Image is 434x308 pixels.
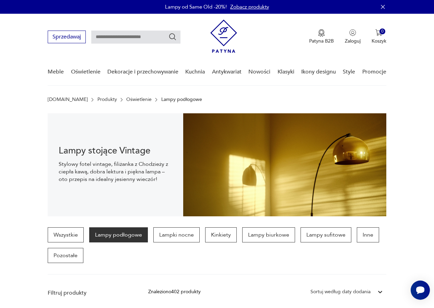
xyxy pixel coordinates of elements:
[309,38,334,44] p: Patyna B2B
[48,59,64,85] a: Meble
[411,281,430,300] iframe: Smartsupp widget button
[345,38,361,44] p: Zaloguj
[301,227,351,242] a: Lampy sufitowe
[379,28,385,34] div: 0
[242,227,295,242] a: Lampy biurkowe
[185,59,205,85] a: Kuchnia
[59,160,172,183] p: Stylowy fotel vintage, filiżanka z Chodzieży z ciepła kawą, dobra lektura i piękna lampa – oto pr...
[357,227,379,242] a: Inne
[375,29,382,36] img: Ikona koszyka
[97,97,117,102] a: Produkty
[165,3,227,10] p: Lampy od Same Old -20%!
[230,3,269,10] a: Zobacz produkty
[48,227,84,242] a: Wszystkie
[48,248,83,263] a: Pozostałe
[318,29,325,37] img: Ikona medalu
[89,227,148,242] a: Lampy podłogowe
[349,29,356,36] img: Ikonka użytkownika
[210,20,237,53] img: Patyna - sklep z meblami i dekoracjami vintage
[107,59,178,85] a: Dekoracje i przechowywanie
[148,288,201,296] div: Znaleziono 402 produkty
[372,38,386,44] p: Koszyk
[248,59,270,85] a: Nowości
[309,29,334,44] button: Patyna B2B
[48,97,88,102] a: [DOMAIN_NAME]
[205,227,237,242] a: Kinkiety
[372,29,386,44] button: 0Koszyk
[168,33,177,41] button: Szukaj
[309,29,334,44] a: Ikona medaluPatyna B2B
[59,147,172,155] h1: Lampy stojące Vintage
[310,288,371,296] div: Sortuj według daty dodania
[301,59,336,85] a: Ikony designu
[183,113,386,216] img: 10e6338538aad63f941a4120ddb6aaec.jpg
[212,59,242,85] a: Antykwariat
[343,59,355,85] a: Style
[345,29,361,44] button: Zaloguj
[126,97,152,102] a: Oświetlenie
[71,59,101,85] a: Oświetlenie
[48,35,86,40] a: Sprzedawaj
[278,59,294,85] a: Klasyki
[48,289,132,297] p: Filtruj produkty
[48,31,86,43] button: Sprzedawaj
[153,227,200,242] a: Lampki nocne
[161,97,202,102] p: Lampy podłogowe
[362,59,386,85] a: Promocje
